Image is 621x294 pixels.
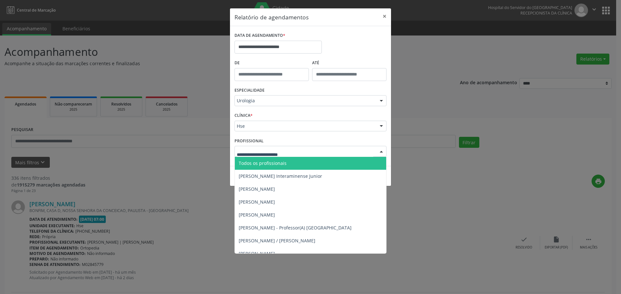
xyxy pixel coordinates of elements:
label: CLÍNICA [234,111,253,121]
span: [PERSON_NAME] [239,212,275,218]
span: [PERSON_NAME] Interaminense Junior [239,173,322,179]
button: Close [378,8,391,24]
span: Todos os profissionais [239,160,287,166]
span: [PERSON_NAME] [239,199,275,205]
label: ESPECIALIDADE [234,86,265,96]
h5: Relatório de agendamentos [234,13,309,21]
span: [PERSON_NAME] - Professor(A) [GEOGRAPHIC_DATA] [239,225,352,231]
span: [PERSON_NAME] / [PERSON_NAME] [239,238,315,244]
label: DATA DE AGENDAMENTO [234,31,285,41]
label: PROFISSIONAL [234,136,264,146]
span: [PERSON_NAME] [239,186,275,192]
span: Urologia [237,97,373,104]
label: De [234,58,309,68]
label: ATÉ [312,58,387,68]
span: Hse [237,123,373,129]
span: [PERSON_NAME] [239,250,275,257]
